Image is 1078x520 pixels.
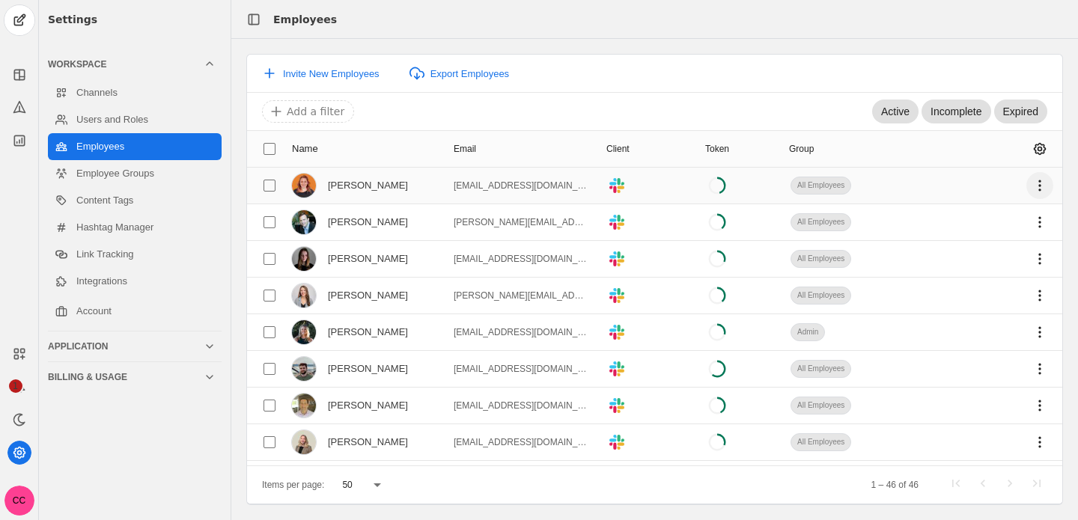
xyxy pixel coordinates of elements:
div: 1 – 46 of 46 [871,477,919,492]
div: Group [789,143,814,155]
app-icon-button: Employee Menu [1026,429,1053,456]
a: Content Tags [48,187,222,214]
div: Email [454,143,490,155]
div: All Employees [791,397,851,415]
div: Christopher Perdue [328,363,408,375]
div: Audrey Roberts [328,290,408,302]
div: All Employees [791,360,851,378]
span: 1 [9,379,22,393]
img: cache [292,357,316,381]
div: Items per page: [262,477,324,492]
input: Filter by first name, last name, or group name. [268,103,875,120]
div: cdghinder@gmail.com [454,326,588,338]
div: alliefirebaugh@gmail.com [454,180,588,192]
div: All Employees [791,177,851,195]
div: All Employees [791,213,851,231]
app-icon-button: Employee Menu [1026,355,1053,382]
div: All Employees [791,287,851,305]
div: Ann Tarry [328,253,408,265]
div: Employees [273,12,337,27]
span: Expired [1003,104,1038,119]
span: 50 [342,480,352,490]
a: Link Tracking [48,241,222,268]
mat-expansion-panel-header: Billing & Usage [48,365,222,389]
img: cache [292,284,316,308]
app-icon-button: Employee Menu [1026,172,1053,199]
div: Email [454,143,476,155]
div: Name [292,143,318,155]
mat-expansion-panel-header: Application [48,334,222,358]
a: Users and Roles [48,106,222,133]
div: Name [292,143,332,155]
app-icon-button: Employee Menu [1026,392,1053,419]
div: Andy Frank [328,216,408,228]
img: cache [292,247,316,271]
span: Active [881,104,910,119]
div: Workspace [48,76,222,328]
span: Incomplete [931,104,981,119]
img: cache [292,430,316,454]
app-icon-button: Employee Menu [1026,209,1053,236]
a: Hashtag Manager [48,214,222,241]
a: Account [48,298,222,325]
span: Invite New Employees [283,68,380,79]
app-icon-button: Employee Menu [1026,319,1053,346]
div: austinperdue7@gmail.com [454,363,588,375]
mat-expansion-panel-header: Workspace [48,52,222,76]
app-icon-button: Employee Menu [1026,282,1053,309]
div: andy.frank@udig.com [454,216,588,228]
div: chalb500@gmail.com [454,400,588,412]
a: Channels [48,79,222,106]
div: annctarry@gmail.com [454,253,588,265]
button: Invite New Employees [253,60,389,87]
img: cache [292,174,316,198]
mat-chip-listbox: Employee Status [875,98,1047,125]
a: Integrations [48,268,222,295]
div: jacksonedana@gmail.com [454,436,588,448]
mat-header-cell: Client [594,131,693,168]
div: Cody Halbleib [328,400,408,412]
div: Billing & Usage [48,371,204,383]
a: Employees [48,133,222,160]
div: Application [48,340,204,352]
div: Dana Jackson [328,436,408,448]
div: Allie Firebaugh [328,180,408,192]
a: Employee Groups [48,160,222,187]
div: Workspace [48,58,204,70]
app-icon-button: Employee Menu [1026,245,1053,272]
div: All Employees [791,433,851,451]
div: Admin [791,323,825,341]
div: All Employees [791,250,851,268]
span: Export Employees [430,68,510,79]
div: audrey.gaynor@gmail.com [454,290,588,302]
div: Christine Ghinder [328,326,408,338]
div: Group [789,143,827,155]
img: cache [292,394,316,417]
button: Export Employees [401,60,519,87]
img: cache [292,320,316,344]
mat-header-cell: Token [693,131,777,168]
img: cache [292,210,316,234]
button: CC [4,486,34,516]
